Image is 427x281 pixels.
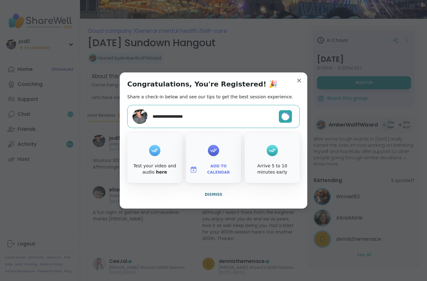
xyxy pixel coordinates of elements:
[128,163,181,175] div: Test your video and audio
[127,94,293,100] h2: Share a check-in below and see our tips to get the best session experience.
[156,170,167,175] a: here
[246,163,299,175] div: Arrive 5 to 10 minutes early
[127,188,300,201] button: Dismiss
[205,192,222,197] span: Dismiss
[200,163,237,175] span: Add to Calendar
[190,166,197,173] img: ShareWell Logomark
[133,109,148,124] img: jodi1
[127,80,277,89] h1: Congratulations, You're Registered! 🎉
[187,163,240,176] button: Add to Calendar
